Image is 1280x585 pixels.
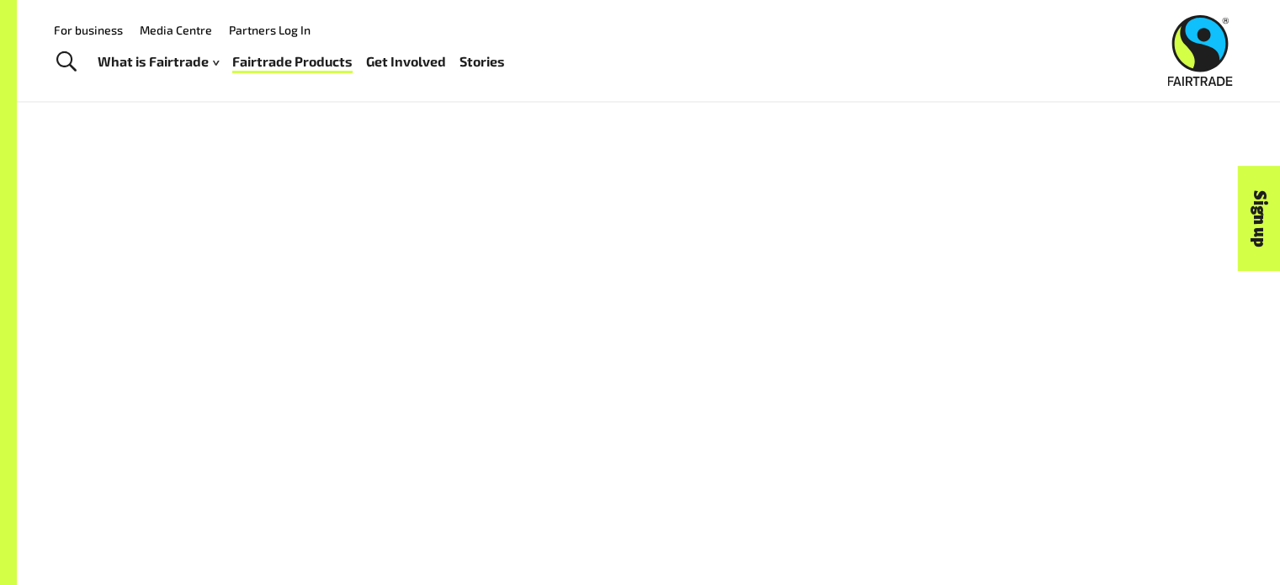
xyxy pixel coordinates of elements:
[1168,15,1233,86] img: Fairtrade Australia New Zealand logo
[459,50,505,74] a: Stories
[140,23,212,37] a: Media Centre
[229,23,311,37] a: Partners Log In
[366,50,446,74] a: Get Involved
[54,23,123,37] a: For business
[98,50,219,74] a: What is Fairtrade
[45,41,87,83] a: Toggle Search
[232,50,353,74] a: Fairtrade Products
